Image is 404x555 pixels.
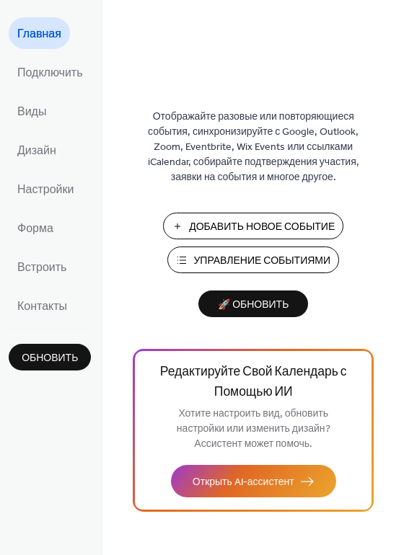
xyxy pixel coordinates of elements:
[207,296,299,315] span: 🚀 Обновить
[154,363,352,403] span: Редактируйте Свой Календарь с Помощью ИИ
[9,95,55,127] a: Виды
[17,23,61,46] span: Главная
[9,251,75,283] a: Встроить
[17,140,56,163] span: Дизайн
[9,212,62,244] a: Форма
[9,56,91,88] a: Подключить
[177,404,330,454] span: Хотите настроить вид, обновить настройки или изменить дизайн? Ассистент может помочь.
[17,218,53,241] span: Форма
[22,351,78,366] span: Обновить
[17,257,66,280] span: Встроить
[17,179,74,202] span: Настройки
[171,465,336,497] button: Открыть AI-ассистент
[193,475,294,490] span: Открыть AI-ассистент
[17,296,67,319] span: Контакты
[17,62,82,85] span: Подключить
[167,247,339,273] button: Управление Событиями
[134,110,372,185] span: Отображайте разовые или повторяющиеся события, синхронизируйте с Google, Outlook, Zoom, Eventbrit...
[189,220,335,235] span: Добавить Новое Событие
[163,213,343,239] button: Добавить Новое Событие
[193,254,330,269] span: Управление Событиями
[9,17,70,49] a: Главная
[9,344,91,370] button: Обновить
[9,134,65,166] a: Дизайн
[9,173,82,205] a: Настройки
[9,290,76,321] a: Контакты
[198,290,308,317] button: 🚀 Обновить
[17,101,46,124] span: Виды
